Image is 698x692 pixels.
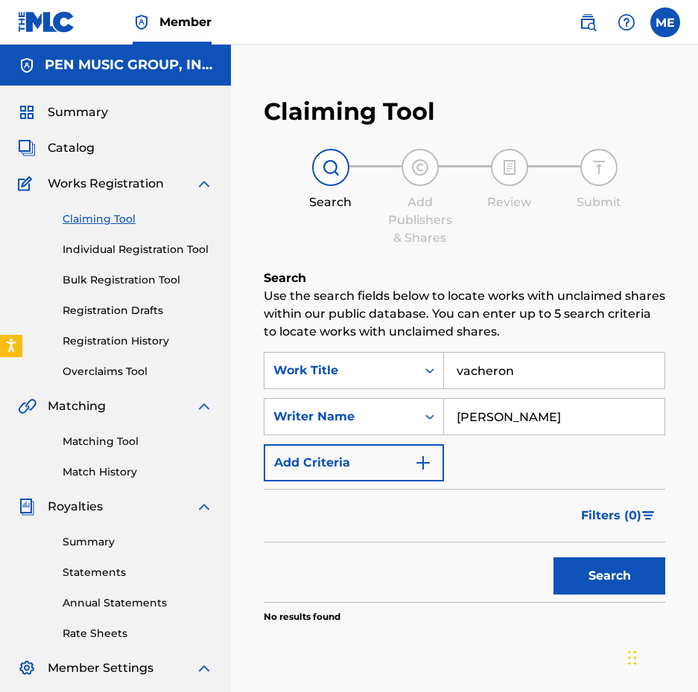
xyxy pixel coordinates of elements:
[264,97,435,126] h2: Claiming Tool
[63,626,213,641] a: Rate Sheets
[612,7,641,37] div: Help
[18,175,37,193] img: Works Registration
[63,333,213,349] a: Registration History
[63,242,213,257] a: Individual Registration Tool
[572,497,665,534] button: Filters (0)
[18,397,37,415] img: Matching
[264,287,665,341] p: Use the search fields below to locate works with unclaimed shares within our public database. You...
[642,511,655,520] img: filter
[264,352,665,602] form: Search Form
[48,397,106,415] span: Matching
[18,139,36,157] img: Catalog
[48,103,108,121] span: Summary
[63,534,213,550] a: Summary
[48,659,153,677] span: Member Settings
[562,193,636,211] div: Submit
[590,158,608,176] img: step indicator icon for Submit
[133,13,150,31] img: Top Rightsholder
[48,139,95,157] span: Catalog
[18,57,36,74] img: Accounts
[63,464,213,480] a: Match History
[195,397,213,415] img: expand
[294,193,368,211] div: Search
[63,595,213,611] a: Annual Statements
[195,175,213,193] img: expand
[273,362,407,379] div: Work Title
[195,659,213,677] img: expand
[411,158,429,176] img: step indicator icon for Add Publishers & Shares
[63,303,213,318] a: Registration Drafts
[18,11,75,33] img: MLC Logo
[18,139,95,157] a: CatalogCatalog
[18,659,36,677] img: Member Settings
[579,13,597,31] img: search
[573,7,603,37] a: Public Search
[195,498,213,516] img: expand
[624,621,698,692] iframe: Chat Widget
[650,7,680,37] div: User Menu
[63,434,213,449] a: Matching Tool
[264,444,444,481] button: Add Criteria
[472,193,547,211] div: Review
[618,13,635,31] img: help
[581,507,641,525] span: Filters ( 0 )
[273,408,407,426] div: Writer Name
[63,211,213,227] a: Claiming Tool
[159,13,212,31] span: Member
[18,103,36,121] img: Summary
[45,57,213,74] h5: PEN MUSIC GROUP, INC.
[414,454,432,472] img: 9d2ae6d4665cec9f34b9.svg
[63,272,213,288] a: Bulk Registration Tool
[18,498,36,516] img: Royalties
[501,158,518,176] img: step indicator icon for Review
[63,364,213,379] a: Overclaims Tool
[656,455,698,578] iframe: Resource Center
[48,175,164,193] span: Works Registration
[264,269,665,287] h6: Search
[322,158,340,176] img: step indicator icon for Search
[18,103,108,121] a: SummarySummary
[553,557,665,595] button: Search
[48,498,103,516] span: Royalties
[383,193,457,247] div: Add Publishers & Shares
[628,635,637,680] div: Drag
[63,565,213,580] a: Statements
[264,610,340,624] p: No results found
